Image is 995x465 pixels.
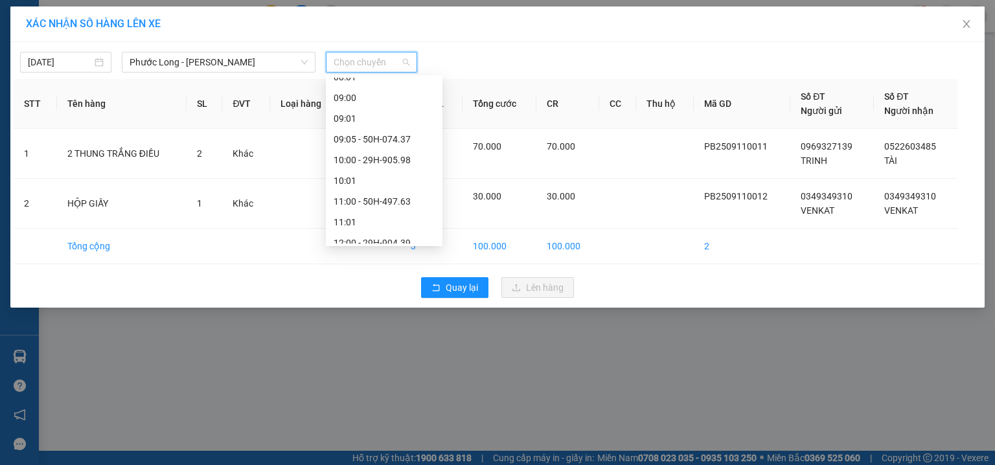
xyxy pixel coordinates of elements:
td: 100.000 [463,229,536,264]
span: 0349349310 [884,191,936,201]
span: Quay lại [446,280,478,295]
span: TRINH [801,155,827,166]
th: Thu hộ [636,79,694,129]
span: 0969327139 [801,141,852,152]
td: Khác [222,129,270,179]
span: Chọn chuyến [334,52,409,72]
th: CR [536,79,599,129]
span: rollback [431,283,440,293]
td: 2 [694,229,791,264]
span: 70.000 [547,141,575,152]
button: uploadLên hàng [501,277,574,298]
th: Tên hàng [57,79,187,129]
span: VENKAT [884,205,918,216]
div: 12:00 - 29H-904.39 [334,236,435,250]
span: 2 [197,148,202,159]
td: 2 THUNG TRẮNG ĐIỀU [57,129,187,179]
span: 0349349310 [801,191,852,201]
th: Tổng cước [463,79,536,129]
th: Loại hàng [270,79,341,129]
td: 1 [14,129,57,179]
span: Người gửi [801,106,842,116]
td: Tổng cộng [57,229,187,264]
button: Close [948,6,985,43]
input: 11/09/2025 [28,55,92,69]
span: Số ĐT [884,91,909,102]
th: Mã GD [694,79,791,129]
span: 1 [197,198,202,209]
div: 11:01 [334,215,435,229]
span: 0522603485 [884,141,936,152]
div: 10:01 [334,174,435,188]
button: rollbackQuay lại [421,277,488,298]
div: 10:00 - 29H-905.98 [334,153,435,167]
span: XÁC NHẬN SỐ HÀNG LÊN XE [26,17,161,30]
th: ĐVT [222,79,270,129]
span: 70.000 [473,141,501,152]
span: VENKAT [801,205,834,216]
span: Phước Long - Hồ Chí Minh [130,52,308,72]
span: PB2509110012 [704,191,768,201]
td: Khác [222,179,270,229]
span: down [301,58,308,66]
span: TÀI [884,155,897,166]
span: close [961,19,972,29]
span: PB2509110011 [704,141,768,152]
span: Số ĐT [801,91,825,102]
div: 09:00 [334,91,435,105]
th: SL [187,79,222,129]
td: HỘP GIẤY [57,179,187,229]
span: Người nhận [884,106,933,116]
span: 30.000 [473,191,501,201]
div: 11:00 - 50H-497.63 [334,194,435,209]
th: CC [599,79,637,129]
span: 30.000 [547,191,575,201]
div: 09:05 - 50H-074.37 [334,132,435,146]
div: 09:01 [334,111,435,126]
td: 100.000 [536,229,599,264]
th: STT [14,79,57,129]
td: 2 [14,179,57,229]
td: 3 [400,229,463,264]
